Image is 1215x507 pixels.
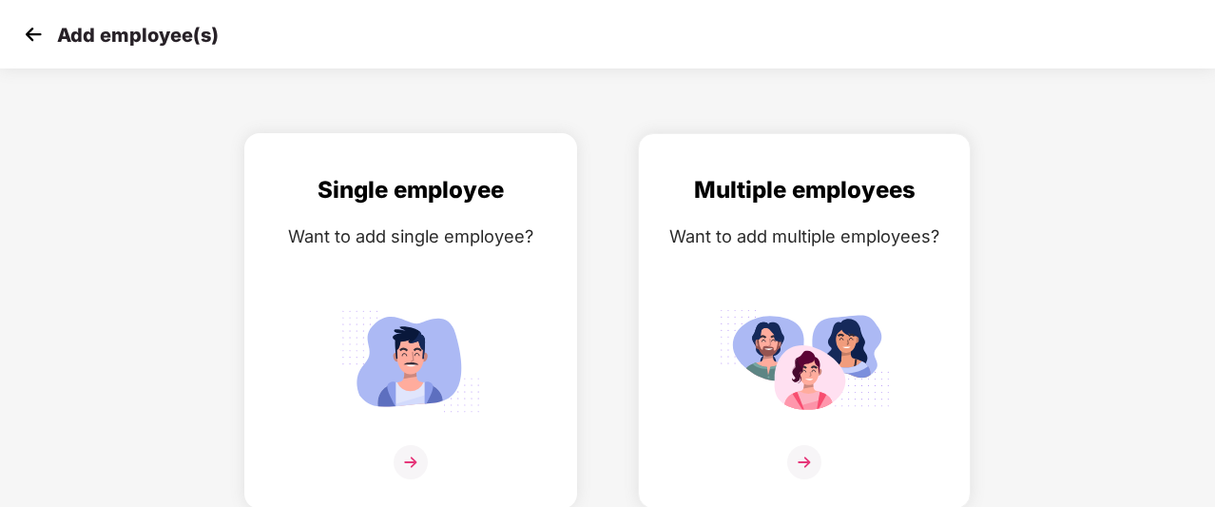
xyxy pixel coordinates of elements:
img: svg+xml;base64,PHN2ZyB4bWxucz0iaHR0cDovL3d3dy53My5vcmcvMjAwMC9zdmciIHdpZHRoPSIzNiIgaGVpZ2h0PSIzNi... [394,445,428,479]
img: svg+xml;base64,PHN2ZyB4bWxucz0iaHR0cDovL3d3dy53My5vcmcvMjAwMC9zdmciIHdpZHRoPSIzMCIgaGVpZ2h0PSIzMC... [19,20,48,49]
div: Single employee [264,172,557,208]
img: svg+xml;base64,PHN2ZyB4bWxucz0iaHR0cDovL3d3dy53My5vcmcvMjAwMC9zdmciIGlkPSJNdWx0aXBsZV9lbXBsb3llZS... [719,302,890,420]
img: svg+xml;base64,PHN2ZyB4bWxucz0iaHR0cDovL3d3dy53My5vcmcvMjAwMC9zdmciIHdpZHRoPSIzNiIgaGVpZ2h0PSIzNi... [787,445,821,479]
img: svg+xml;base64,PHN2ZyB4bWxucz0iaHR0cDovL3d3dy53My5vcmcvMjAwMC9zdmciIGlkPSJTaW5nbGVfZW1wbG95ZWUiIH... [325,302,496,420]
div: Want to add multiple employees? [658,223,951,250]
div: Want to add single employee? [264,223,557,250]
div: Multiple employees [658,172,951,208]
p: Add employee(s) [57,24,219,47]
